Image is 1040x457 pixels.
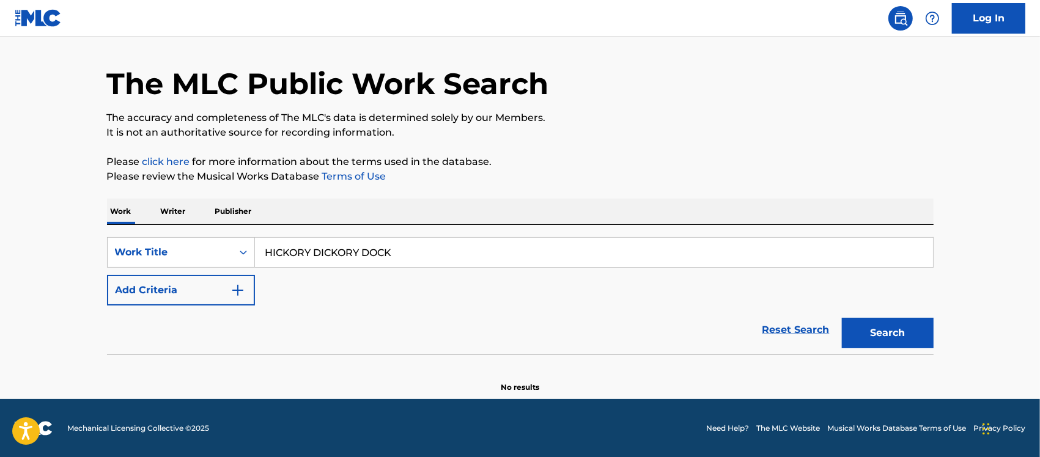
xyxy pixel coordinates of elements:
a: Need Help? [706,423,749,434]
div: Work Title [115,245,225,260]
a: Public Search [888,6,913,31]
p: Writer [157,199,190,224]
a: Log In [952,3,1025,34]
img: MLC Logo [15,9,62,27]
img: help [925,11,940,26]
a: Privacy Policy [973,423,1025,434]
img: logo [15,421,53,436]
a: Reset Search [756,316,836,343]
h1: The MLC Public Work Search [107,65,549,102]
iframe: Chat Widget [979,398,1040,457]
span: Mechanical Licensing Collective © 2025 [67,423,209,434]
div: Drag [983,411,990,447]
div: Help [920,6,945,31]
a: Musical Works Database Terms of Use [827,423,966,434]
p: Work [107,199,135,224]
a: click here [142,156,190,167]
form: Search Form [107,237,934,354]
p: Please for more information about the terms used in the database. [107,155,934,169]
p: No results [501,367,539,393]
button: Add Criteria [107,275,255,305]
p: It is not an authoritative source for recording information. [107,125,934,140]
p: Please review the Musical Works Database [107,169,934,184]
img: search [893,11,908,26]
p: Publisher [212,199,256,224]
a: The MLC Website [756,423,820,434]
button: Search [842,318,934,348]
a: Terms of Use [320,170,386,182]
img: 9d2ae6d4665cec9f34b9.svg [230,283,245,298]
p: The accuracy and completeness of The MLC's data is determined solely by our Members. [107,111,934,125]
